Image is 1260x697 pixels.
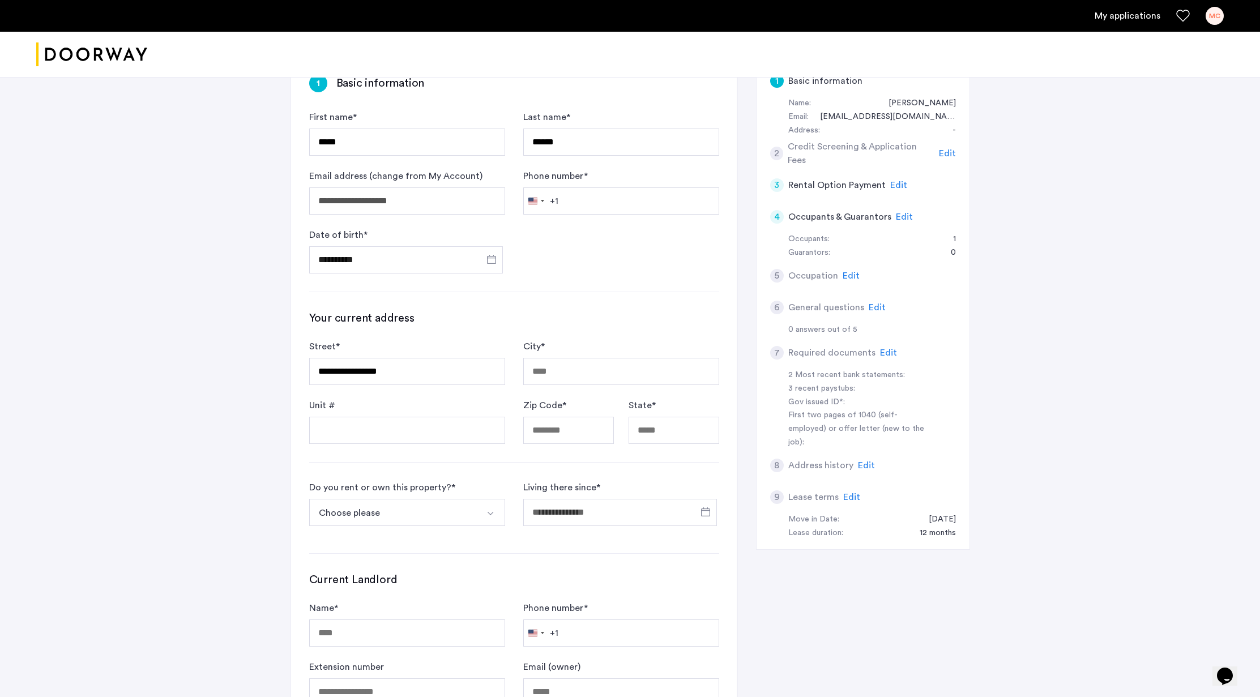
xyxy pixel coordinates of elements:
div: Address: [788,124,820,138]
div: 2 [770,147,784,160]
h5: Occupants & Guarantors [788,210,891,224]
span: Edit [858,461,875,470]
div: 1 [770,74,784,88]
div: - [941,124,956,138]
div: +1 [550,626,558,640]
label: Street * [309,340,340,353]
label: Extension number [309,660,384,674]
div: 3 recent paystubs: [788,382,931,396]
img: arrow [486,509,495,518]
div: 9 [770,490,784,504]
label: Email address (change from My Account) [309,169,482,183]
h5: Occupation [788,269,838,283]
div: MC [1206,7,1224,25]
h5: Address history [788,459,853,472]
h5: Basic information [788,74,862,88]
div: 12 months [908,527,956,540]
div: 6 [770,301,784,314]
div: 0 [939,246,956,260]
div: Lease duration: [788,527,843,540]
label: Email (owner) [523,660,580,674]
div: 1 [942,233,956,246]
button: Open calendar [485,253,498,266]
div: 2 Most recent bank statements: [788,369,931,382]
button: Open calendar [699,505,712,519]
label: Zip Code * [523,399,566,412]
label: Living there since * [523,481,600,494]
h3: Current Landlord [309,572,719,588]
label: First name * [309,110,357,124]
h5: Lease terms [788,490,839,504]
div: 5 [770,269,784,283]
span: Edit [880,348,897,357]
h3: Your current address [309,310,719,326]
label: Phone number * [523,601,588,615]
h5: Rental Option Payment [788,178,886,192]
span: Edit [890,181,907,190]
div: First two pages of 1040 (self-employed) or offer letter (new to the job): [788,409,931,450]
iframe: chat widget [1212,652,1249,686]
div: 4 [770,210,784,224]
label: Last name * [523,110,570,124]
button: Selected country [524,620,558,646]
div: Name: [788,97,811,110]
div: Email: [788,110,809,124]
label: City * [523,340,545,353]
div: Gov issued ID*: [788,396,931,409]
label: Phone number * [523,169,588,183]
div: 09/30/2025 [917,513,956,527]
label: Unit # [309,399,335,412]
a: Cazamio logo [36,33,147,76]
div: 8 [770,459,784,472]
div: Megan Conner [877,97,956,110]
label: Name * [309,601,338,615]
div: 0 answers out of 5 [788,323,956,337]
div: 7 [770,346,784,360]
span: Edit [939,149,956,158]
h3: Basic information [336,75,425,91]
div: Move in Date: [788,513,839,527]
button: Select option [309,499,479,526]
h5: Credit Screening & Application Fees [788,140,934,167]
div: 1 [309,74,327,92]
span: Edit [869,303,886,312]
div: 3 [770,178,784,192]
button: Select option [478,499,505,526]
label: Date of birth * [309,228,368,242]
a: My application [1095,9,1160,23]
div: Guarantors: [788,246,830,260]
div: +1 [550,194,558,208]
span: Edit [843,271,860,280]
a: Favorites [1176,9,1190,23]
div: mconner@berkeley.edu [809,110,956,124]
img: logo [36,33,147,76]
span: Edit [896,212,913,221]
label: State * [629,399,656,412]
h5: Required documents [788,346,875,360]
h5: General questions [788,301,864,314]
div: Do you rent or own this property? * [309,481,455,494]
button: Selected country [524,188,558,214]
span: Edit [843,493,860,502]
div: Occupants: [788,233,830,246]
